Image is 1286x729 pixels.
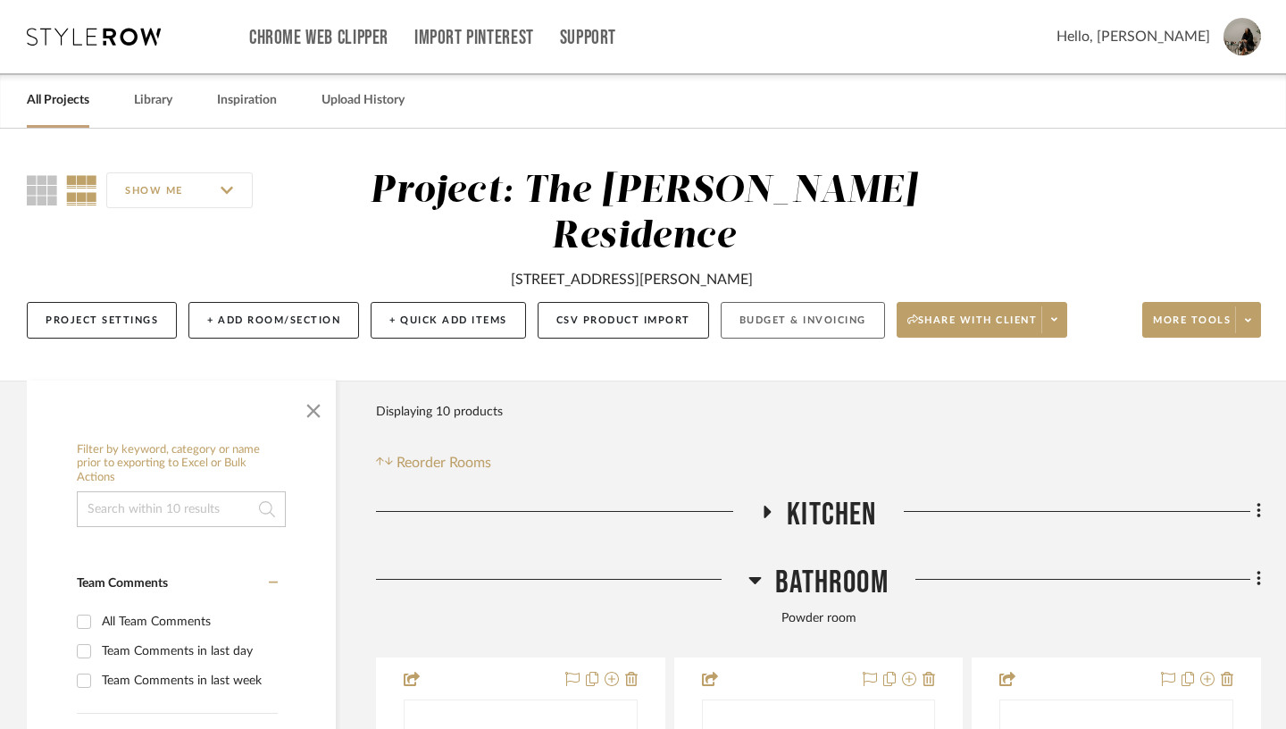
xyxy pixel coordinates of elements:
h6: Filter by keyword, category or name prior to exporting to Excel or Bulk Actions [77,443,286,485]
span: Reorder Rooms [397,452,491,473]
span: Kitchen [787,496,876,534]
div: Powder room [376,609,1261,629]
button: Reorder Rooms [376,452,491,473]
div: [STREET_ADDRESS][PERSON_NAME] [511,269,753,290]
button: + Quick Add Items [371,302,526,339]
button: + Add Room/Section [188,302,359,339]
button: Budget & Invoicing [721,302,885,339]
a: All Projects [27,88,89,113]
div: Team Comments in last week [102,666,273,695]
a: Upload History [321,88,405,113]
button: More tools [1142,302,1261,338]
div: Project: The [PERSON_NAME] Residence [370,172,917,256]
div: Displaying 10 products [376,394,503,430]
span: More tools [1153,314,1231,340]
a: Library [134,88,172,113]
div: Team Comments in last day [102,637,273,666]
span: Bathroom [775,564,889,602]
button: Project Settings [27,302,177,339]
a: Import Pinterest [414,30,534,46]
span: Team Comments [77,577,168,590]
button: Close [296,390,331,425]
a: Inspiration [217,88,277,113]
span: Hello, [PERSON_NAME] [1056,26,1210,47]
a: Chrome Web Clipper [249,30,388,46]
div: All Team Comments [102,607,273,636]
span: Share with client [907,314,1038,340]
input: Search within 10 results [77,491,286,527]
img: avatar [1223,18,1261,55]
a: Support [560,30,616,46]
button: CSV Product Import [538,302,709,339]
button: Share with client [897,302,1068,338]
